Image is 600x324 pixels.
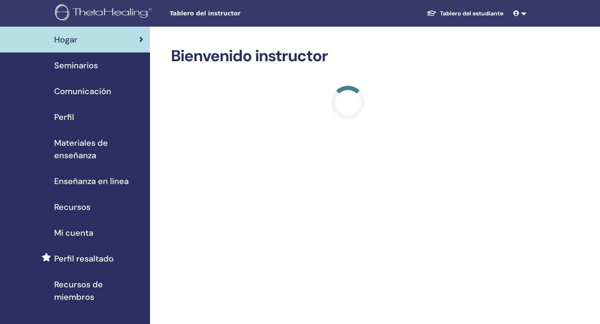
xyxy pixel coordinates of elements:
span: Perfil resaltado [54,252,114,265]
span: Tablero del instructor [170,9,295,18]
span: Enseñanza en línea [54,175,129,187]
img: graduation-cap-white.svg [427,10,437,17]
span: Comunicación [54,85,111,97]
h2: Bienvenido instructor [171,47,525,66]
span: Recursos [54,201,90,213]
span: Seminarios [54,59,98,72]
span: Perfil [54,111,74,123]
a: Tablero del estudiante [420,6,510,21]
img: logo.png [55,4,155,23]
span: Hogar [54,33,77,46]
span: Mi cuenta [54,227,93,239]
span: Materiales de enseñanza [54,137,143,162]
span: Recursos de miembros [54,278,143,303]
